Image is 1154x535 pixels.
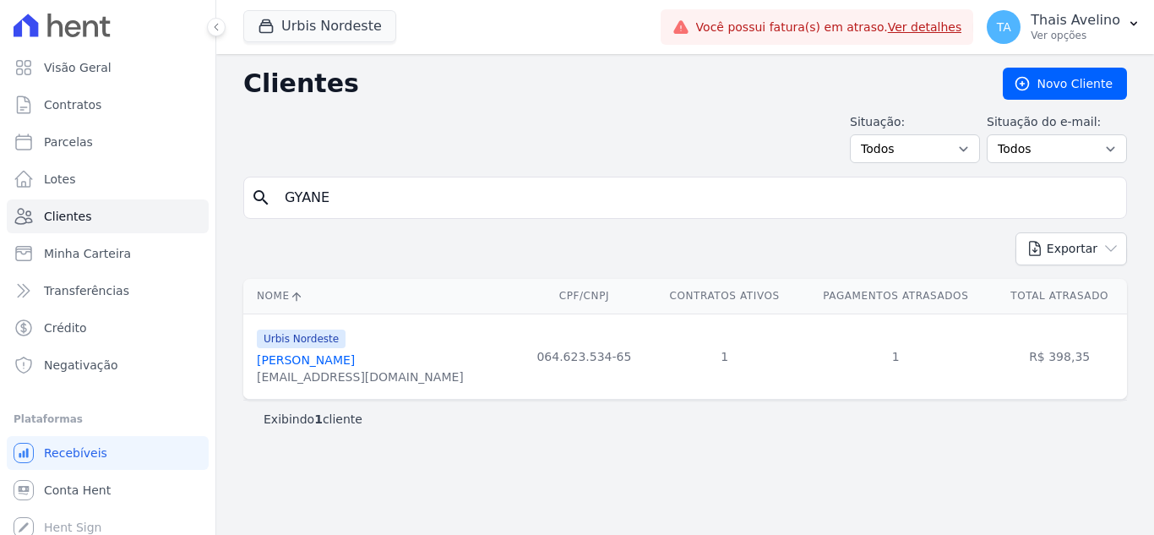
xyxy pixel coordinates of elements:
td: R$ 398,35 [992,314,1127,399]
a: Novo Cliente [1003,68,1127,100]
th: Pagamentos Atrasados [799,279,992,314]
span: Recebíveis [44,445,107,461]
h2: Clientes [243,68,976,99]
div: [EMAIL_ADDRESS][DOMAIN_NAME] [257,368,464,385]
span: Parcelas [44,134,93,150]
th: Total Atrasado [992,279,1127,314]
span: Contratos [44,96,101,113]
a: Recebíveis [7,436,209,470]
a: Ver detalhes [888,20,962,34]
button: TA Thais Avelino Ver opções [973,3,1154,51]
a: Conta Hent [7,473,209,507]
span: Visão Geral [44,59,112,76]
a: Parcelas [7,125,209,159]
button: Urbis Nordeste [243,10,396,42]
p: Exibindo cliente [264,411,362,428]
span: Negativação [44,357,118,374]
a: [PERSON_NAME] [257,353,355,367]
label: Situação do e-mail: [987,113,1127,131]
th: Contratos Ativos [650,279,799,314]
p: Thais Avelino [1031,12,1120,29]
div: Plataformas [14,409,202,429]
span: Crédito [44,319,87,336]
label: Situação: [850,113,980,131]
span: TA [997,21,1011,33]
span: Você possui fatura(s) em atraso. [696,19,962,36]
a: Negativação [7,348,209,382]
b: 1 [314,412,323,426]
span: Clientes [44,208,91,225]
a: Minha Carteira [7,237,209,270]
span: Transferências [44,282,129,299]
span: Urbis Nordeste [257,330,346,348]
span: Lotes [44,171,76,188]
td: 064.623.534-65 [519,314,650,399]
button: Exportar [1015,232,1127,265]
th: CPF/CNPJ [519,279,650,314]
input: Buscar por nome, CPF ou e-mail [275,181,1119,215]
a: Clientes [7,199,209,233]
td: 1 [799,314,992,399]
td: 1 [650,314,799,399]
span: Conta Hent [44,482,111,499]
p: Ver opções [1031,29,1120,42]
span: Minha Carteira [44,245,131,262]
a: Visão Geral [7,51,209,85]
th: Nome [243,279,519,314]
a: Contratos [7,88,209,122]
a: Transferências [7,274,209,308]
i: search [251,188,271,208]
a: Lotes [7,162,209,196]
a: Crédito [7,311,209,345]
